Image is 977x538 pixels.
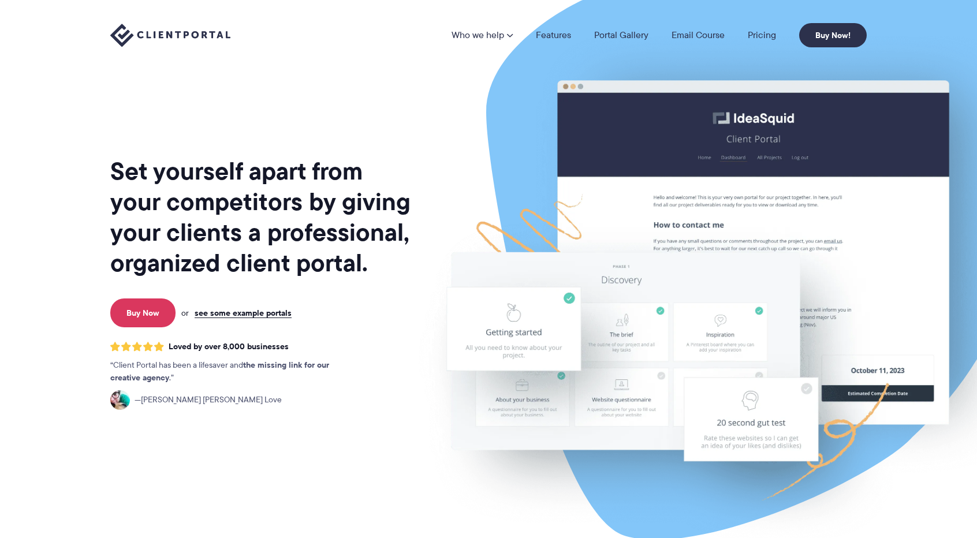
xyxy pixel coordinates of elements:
[594,31,648,40] a: Portal Gallery
[452,31,513,40] a: Who we help
[110,358,329,384] strong: the missing link for our creative agency
[135,394,282,406] span: [PERSON_NAME] [PERSON_NAME] Love
[195,308,292,318] a: see some example portals
[181,308,189,318] span: or
[110,359,353,384] p: Client Portal has been a lifesaver and .
[799,23,867,47] a: Buy Now!
[110,298,176,327] a: Buy Now
[672,31,725,40] a: Email Course
[748,31,776,40] a: Pricing
[110,156,413,278] h1: Set yourself apart from your competitors by giving your clients a professional, organized client ...
[169,342,289,352] span: Loved by over 8,000 businesses
[536,31,571,40] a: Features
